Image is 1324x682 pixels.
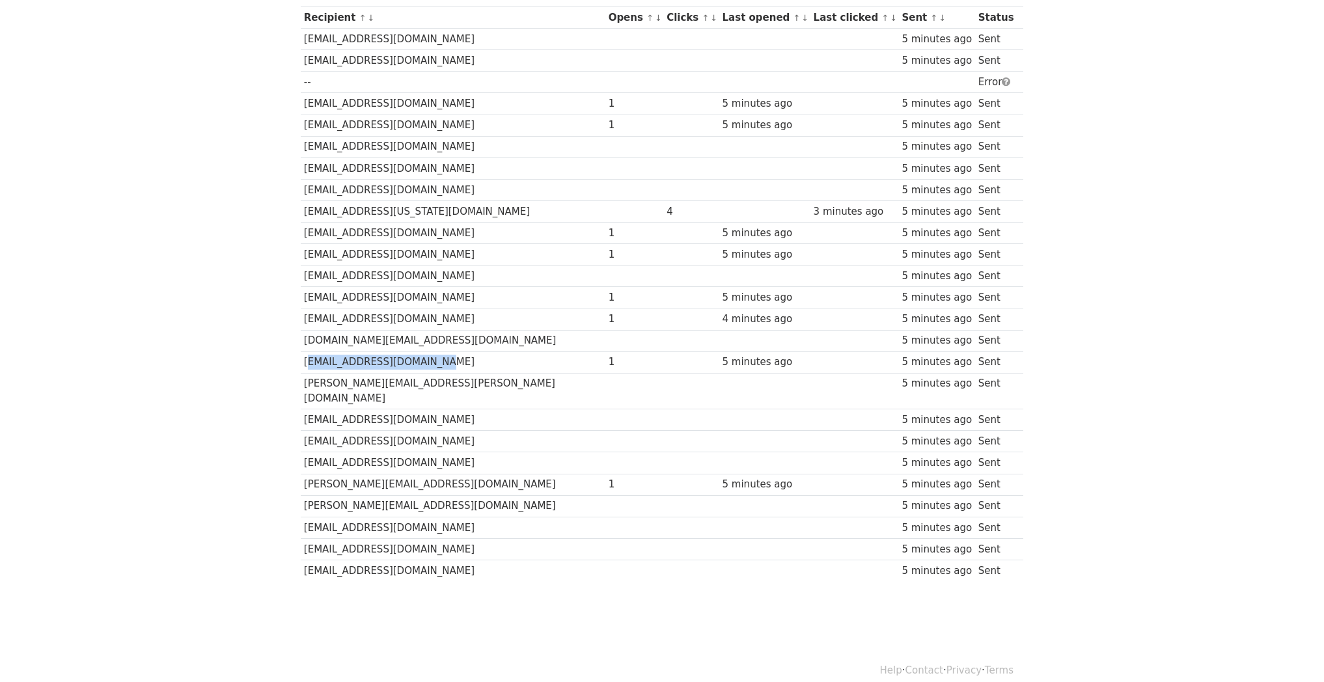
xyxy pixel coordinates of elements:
a: ↑ [646,13,654,23]
a: Privacy [946,664,982,676]
a: ↓ [939,13,946,23]
a: ↓ [801,13,808,23]
td: Error [975,72,1017,93]
td: Sent [975,330,1017,351]
div: 5 minutes ago [902,413,972,428]
div: 5 minutes ago [723,247,807,262]
div: 5 minutes ago [723,290,807,305]
td: [EMAIL_ADDRESS][DOMAIN_NAME] [301,50,605,72]
a: ↑ [931,13,938,23]
td: Sent [975,409,1017,431]
td: [EMAIL_ADDRESS][DOMAIN_NAME] [301,244,605,266]
td: [EMAIL_ADDRESS][DOMAIN_NAME] [301,560,605,581]
a: Contact [905,664,943,676]
td: [EMAIL_ADDRESS][DOMAIN_NAME] [301,157,605,179]
td: Sent [975,474,1017,495]
a: ↓ [367,13,374,23]
div: 5 minutes ago [723,96,807,111]
td: [EMAIL_ADDRESS][DOMAIN_NAME] [301,517,605,538]
td: [PERSON_NAME][EMAIL_ADDRESS][PERSON_NAME][DOMAIN_NAME] [301,373,605,409]
div: 5 minutes ago [902,290,972,305]
div: 1 [609,118,661,133]
div: 5 minutes ago [723,355,807,370]
div: 5 minutes ago [723,477,807,492]
td: Sent [975,93,1017,115]
td: Sent [975,29,1017,50]
div: 5 minutes ago [902,355,972,370]
div: 5 minutes ago [902,183,972,198]
div: 5 minutes ago [902,53,972,68]
div: 5 minutes ago [902,312,972,327]
div: 5 minutes ago [902,376,972,391]
a: ↓ [890,13,897,23]
th: Last clicked [810,7,899,29]
td: Sent [975,517,1017,538]
div: 5 minutes ago [902,521,972,536]
td: [EMAIL_ADDRESS][DOMAIN_NAME] [301,308,605,330]
th: Clicks [663,7,719,29]
iframe: Chat Widget [1259,620,1324,682]
td: [EMAIL_ADDRESS][US_STATE][DOMAIN_NAME] [301,200,605,222]
div: 5 minutes ago [902,247,972,262]
a: ↓ [710,13,717,23]
td: [DOMAIN_NAME][EMAIL_ADDRESS][DOMAIN_NAME] [301,330,605,351]
div: 5 minutes ago [902,204,972,219]
div: 5 minutes ago [902,96,972,111]
div: 1 [609,477,661,492]
div: 5 minutes ago [723,226,807,241]
div: 5 minutes ago [902,226,972,241]
div: 1 [609,290,661,305]
td: Sent [975,200,1017,222]
td: Sent [975,223,1017,244]
td: Sent [975,560,1017,581]
td: Sent [975,115,1017,136]
td: Sent [975,495,1017,517]
div: 1 [609,312,661,327]
td: Sent [975,351,1017,373]
td: [EMAIL_ADDRESS][DOMAIN_NAME] [301,93,605,115]
td: [EMAIL_ADDRESS][DOMAIN_NAME] [301,538,605,560]
th: Sent [899,7,975,29]
div: 5 minutes ago [902,564,972,579]
td: Sent [975,538,1017,560]
div: 5 minutes ago [902,542,972,557]
div: 1 [609,355,661,370]
td: Sent [975,431,1017,452]
td: Sent [975,244,1017,266]
a: ↓ [655,13,662,23]
td: Sent [975,373,1017,409]
td: Sent [975,50,1017,72]
td: [EMAIL_ADDRESS][DOMAIN_NAME] [301,179,605,200]
div: 1 [609,226,661,241]
div: 5 minutes ago [902,498,972,513]
div: 5 minutes ago [902,118,972,133]
div: 4 minutes ago [723,312,807,327]
td: Sent [975,157,1017,179]
td: [EMAIL_ADDRESS][DOMAIN_NAME] [301,409,605,431]
th: Recipient [301,7,605,29]
td: Sent [975,266,1017,287]
a: ↑ [793,13,801,23]
div: 3 minutes ago [814,204,896,219]
td: -- [301,72,605,93]
td: [EMAIL_ADDRESS][DOMAIN_NAME] [301,287,605,308]
a: Terms [985,664,1014,676]
th: Last opened [719,7,810,29]
div: 5 minutes ago [902,456,972,471]
a: ↑ [359,13,366,23]
div: 5 minutes ago [902,139,972,154]
td: [PERSON_NAME][EMAIL_ADDRESS][DOMAIN_NAME] [301,474,605,495]
td: Sent [975,308,1017,330]
div: 5 minutes ago [902,161,972,176]
td: Sent [975,287,1017,308]
td: Sent [975,179,1017,200]
div: 5 minutes ago [902,434,972,449]
td: Sent [975,452,1017,474]
td: [EMAIL_ADDRESS][DOMAIN_NAME] [301,115,605,136]
td: [EMAIL_ADDRESS][DOMAIN_NAME] [301,223,605,244]
div: 5 minutes ago [902,32,972,47]
div: 5 minutes ago [902,477,972,492]
td: [EMAIL_ADDRESS][DOMAIN_NAME] [301,29,605,50]
td: [EMAIL_ADDRESS][DOMAIN_NAME] [301,452,605,474]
